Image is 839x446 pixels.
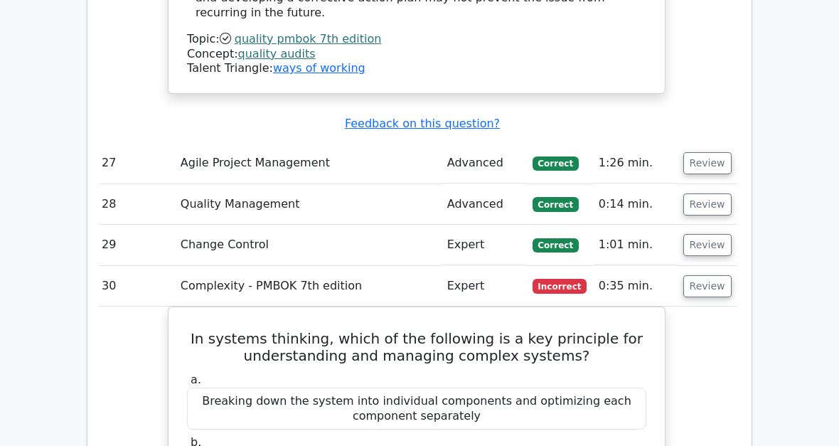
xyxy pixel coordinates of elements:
[593,184,678,225] td: 0:14 min.
[187,61,365,75] font: Talent Triangle:
[683,193,732,216] button: Review
[175,266,442,307] td: Complexity - PMBOK 7th edition
[175,225,442,265] td: Change Control
[533,156,579,171] span: Correct
[442,266,527,307] td: Expert
[683,152,732,174] button: Review
[96,225,175,265] td: 29
[186,330,648,364] h5: In systems thinking, which of the following is a key principle for understanding and managing com...
[593,225,678,265] td: 1:01 min.
[175,143,442,184] td: Agile Project Management
[533,197,579,211] span: Correct
[273,61,365,75] a: ways of working
[442,184,527,225] td: Advanced
[187,388,646,430] div: Breaking down the system into individual components and optimizing each component separately
[442,143,527,184] td: Advanced
[683,275,732,297] button: Review
[683,234,732,256] button: Review
[175,184,442,225] td: Quality Management
[533,279,587,293] span: Incorrect
[191,373,201,386] span: a.
[238,47,316,60] a: quality audits
[593,266,678,307] td: 0:35 min.
[96,184,175,225] td: 28
[187,47,316,60] font: Concept:
[235,32,382,46] a: quality pmbok 7th edition
[533,238,579,253] span: Correct
[593,143,678,184] td: 1:26 min.
[345,117,500,130] a: Feedback on this question?
[442,225,527,265] td: Expert
[96,143,175,184] td: 27
[187,32,381,46] font: Topic:
[96,266,175,307] td: 30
